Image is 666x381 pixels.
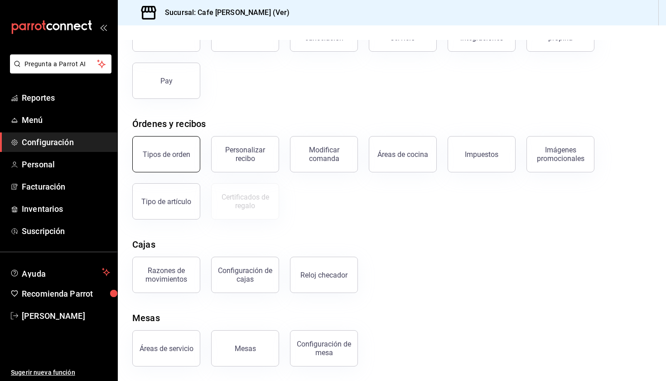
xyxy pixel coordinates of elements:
[448,136,516,172] button: Impuestos
[132,183,200,220] button: Tipo de artículo
[296,146,352,163] div: Modificar comanda
[140,344,193,353] div: Áreas de servicio
[22,288,110,300] span: Recomienda Parrot
[296,340,352,357] div: Configuración de mesa
[300,271,347,279] div: Reloj checador
[217,266,273,283] div: Configuración de cajas
[132,238,155,251] div: Cajas
[100,24,107,31] button: open_drawer_menu
[211,257,279,293] button: Configuración de cajas
[22,136,110,148] span: Configuración
[132,257,200,293] button: Razones de movimientos
[211,183,279,220] button: Certificados de regalo
[235,344,256,353] div: Mesas
[22,225,110,237] span: Suscripción
[22,114,110,126] span: Menú
[22,267,98,278] span: Ayuda
[22,310,110,322] span: [PERSON_NAME]
[22,158,110,171] span: Personal
[6,66,111,75] a: Pregunta a Parrot AI
[24,59,97,69] span: Pregunta a Parrot AI
[217,146,273,163] div: Personalizar recibo
[132,330,200,366] button: Áreas de servicio
[132,63,200,99] button: Pay
[217,193,273,210] div: Certificados de regalo
[465,150,498,159] div: Impuestos
[532,146,589,163] div: Imágenes promocionales
[526,136,594,172] button: Imágenes promocionales
[290,330,358,366] button: Configuración de mesa
[377,150,428,159] div: Áreas de cocina
[132,136,200,172] button: Tipos de orden
[211,330,279,366] button: Mesas
[22,181,110,193] span: Facturación
[10,54,111,73] button: Pregunta a Parrot AI
[22,92,110,104] span: Reportes
[141,197,191,206] div: Tipo de artículo
[290,257,358,293] button: Reloj checador
[160,77,173,85] div: Pay
[290,136,358,172] button: Modificar comanda
[369,136,437,172] button: Áreas de cocina
[211,136,279,172] button: Personalizar recibo
[158,7,290,18] h3: Sucursal: Cafe [PERSON_NAME] (Ver)
[22,203,110,215] span: Inventarios
[143,150,190,159] div: Tipos de orden
[11,368,110,377] span: Sugerir nueva función
[132,311,160,325] div: Mesas
[132,117,206,131] div: Órdenes y recibos
[138,266,194,283] div: Razones de movimientos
